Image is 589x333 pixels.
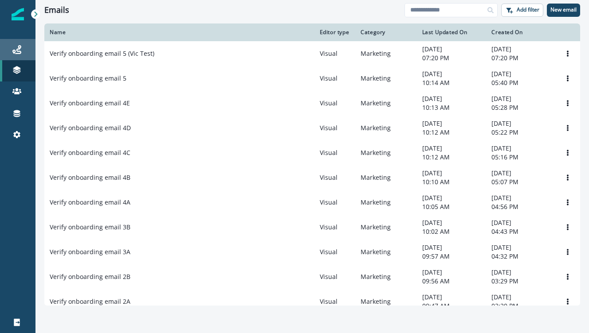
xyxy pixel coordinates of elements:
[355,215,416,240] td: Marketing
[50,29,309,36] div: Name
[422,302,481,310] p: 09:47 AM
[355,289,416,314] td: Marketing
[422,252,481,261] p: 09:57 AM
[422,144,481,153] p: [DATE]
[491,252,550,261] p: 04:32 PM
[491,293,550,302] p: [DATE]
[50,148,130,157] p: Verify onboarding email 4C
[314,264,356,289] td: Visual
[361,29,411,36] div: Category
[422,218,481,227] p: [DATE]
[491,119,550,128] p: [DATE]
[355,66,416,91] td: Marketing
[320,29,350,36] div: Editor type
[50,198,130,207] p: Verify onboarding email 4A
[491,268,550,277] p: [DATE]
[517,7,539,13] p: Add filter
[422,119,481,128] p: [DATE]
[50,223,130,232] p: Verify onboarding email 3B
[491,243,550,252] p: [DATE]
[491,218,550,227] p: [DATE]
[314,91,356,116] td: Visual
[44,116,580,140] a: Verify onboarding email 4DVisualMarketing[DATE]10:12 AM[DATE]05:22 PMOptions
[422,194,481,202] p: [DATE]
[44,5,69,15] h1: Emails
[561,295,575,308] button: Options
[44,41,580,66] a: Verify onboarding email 5 (Vic Test)VisualMarketing[DATE]07:20 PM[DATE]07:20 PMOptions
[491,54,550,62] p: 07:20 PM
[491,227,550,236] p: 04:43 PM
[422,277,481,286] p: 09:56 AM
[491,94,550,103] p: [DATE]
[355,41,416,66] td: Marketing
[44,91,580,116] a: Verify onboarding email 4EVisualMarketing[DATE]10:13 AM[DATE]05:28 PMOptions
[44,215,580,240] a: Verify onboarding email 3BVisualMarketing[DATE]10:02 AM[DATE]04:43 PMOptions
[561,146,575,159] button: Options
[314,116,356,140] td: Visual
[422,29,481,36] div: Last Updated On
[561,196,575,209] button: Options
[422,169,481,178] p: [DATE]
[491,103,550,112] p: 05:28 PM
[422,94,481,103] p: [DATE]
[355,91,416,116] td: Marketing
[50,272,130,281] p: Verify onboarding email 2B
[314,41,356,66] td: Visual
[422,70,481,78] p: [DATE]
[44,140,580,165] a: Verify onboarding email 4CVisualMarketing[DATE]10:12 AM[DATE]05:16 PMOptions
[44,165,580,190] a: Verify onboarding email 4BVisualMarketing[DATE]10:10 AM[DATE]05:07 PMOptions
[314,289,356,314] td: Visual
[491,202,550,211] p: 04:56 PM
[44,289,580,314] a: Verify onboarding email 2AVisualMarketing[DATE]09:47 AM[DATE]02:20 PMOptions
[561,47,575,60] button: Options
[355,165,416,190] td: Marketing
[50,297,130,306] p: Verify onboarding email 2A
[422,54,481,62] p: 07:20 PM
[50,173,130,182] p: Verify onboarding email 4B
[44,190,580,215] a: Verify onboarding email 4AVisualMarketing[DATE]10:05 AM[DATE]04:56 PMOptions
[491,144,550,153] p: [DATE]
[50,124,131,132] p: Verify onboarding email 4D
[422,128,481,137] p: 10:12 AM
[491,277,550,286] p: 03:29 PM
[44,66,580,91] a: Verify onboarding email 5VisualMarketing[DATE]10:14 AM[DATE]05:40 PMOptions
[422,153,481,162] p: 10:12 AM
[314,190,356,215] td: Visual
[50,49,154,58] p: Verify onboarding email 5 (Vic Test)
[501,4,543,17] button: Add filter
[561,97,575,110] button: Options
[491,194,550,202] p: [DATE]
[314,215,356,240] td: Visual
[491,45,550,54] p: [DATE]
[44,264,580,289] a: Verify onboarding email 2BVisualMarketing[DATE]09:56 AM[DATE]03:29 PMOptions
[491,169,550,178] p: [DATE]
[355,140,416,165] td: Marketing
[561,171,575,184] button: Options
[422,293,481,302] p: [DATE]
[50,248,130,256] p: Verify onboarding email 3A
[355,190,416,215] td: Marketing
[561,245,575,259] button: Options
[314,140,356,165] td: Visual
[491,128,550,137] p: 05:22 PM
[355,116,416,140] td: Marketing
[491,29,550,36] div: Created On
[314,165,356,190] td: Visual
[422,227,481,236] p: 10:02 AM
[491,78,550,87] p: 05:40 PM
[550,7,577,13] p: New email
[422,268,481,277] p: [DATE]
[561,221,575,234] button: Options
[422,103,481,112] p: 10:13 AM
[561,270,575,283] button: Options
[491,70,550,78] p: [DATE]
[50,99,130,108] p: Verify onboarding email 4E
[491,302,550,310] p: 02:20 PM
[12,8,24,20] img: Inflection
[314,240,356,264] td: Visual
[561,121,575,135] button: Options
[422,243,481,252] p: [DATE]
[422,78,481,87] p: 10:14 AM
[561,72,575,85] button: Options
[50,74,126,83] p: Verify onboarding email 5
